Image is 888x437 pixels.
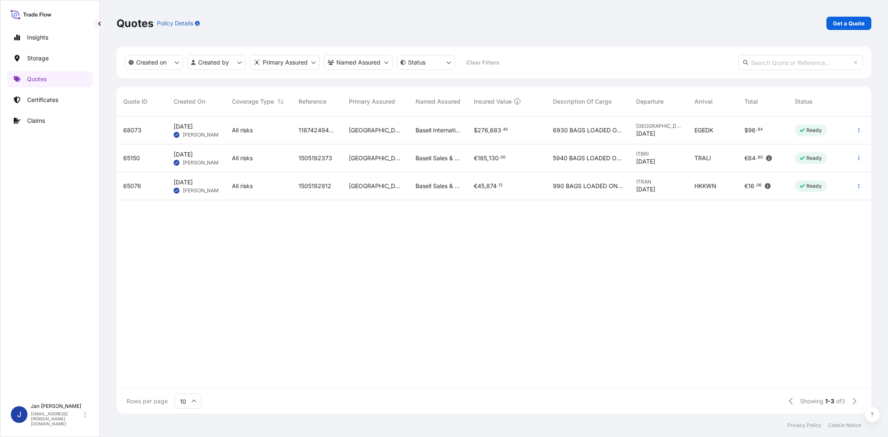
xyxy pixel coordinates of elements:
span: Total [744,97,758,106]
span: Quote ID [123,97,147,106]
p: Created on [136,58,167,67]
span: JF [174,131,179,139]
p: Storage [27,54,49,62]
span: All risks [232,126,253,134]
span: J [17,410,21,419]
span: All risks [232,154,253,162]
span: [DATE] [174,150,193,159]
p: Cookie Notice [828,422,861,429]
span: 276 [478,127,488,133]
span: Showing [800,397,823,405]
p: Insights [27,33,48,42]
span: Created On [174,97,205,106]
span: . [501,128,502,131]
span: . [499,156,500,159]
span: 45 [478,183,485,189]
span: 80 [758,156,763,159]
span: Named Assured [415,97,460,106]
span: Reference [298,97,326,106]
span: 1505192912 [298,182,331,190]
p: Privacy Policy [787,422,821,429]
span: , [487,155,489,161]
p: Jan [PERSON_NAME] [31,403,82,410]
span: . [756,128,757,131]
span: Basell Sales & Marketing Company B.V. [415,182,460,190]
a: Claims [7,112,93,129]
p: Clear Filters [466,58,499,67]
span: 64 [748,155,756,161]
span: ITRAN [636,179,681,185]
span: Basell International Trading FZE [415,126,460,134]
span: JF [174,186,179,195]
span: , [488,127,490,133]
span: 130 [489,155,499,161]
a: Quotes [7,71,93,87]
span: [DATE] [636,157,655,166]
span: $ [474,127,478,133]
span: , [485,183,486,189]
span: 185 [478,155,487,161]
span: [PERSON_NAME] [183,187,223,194]
span: € [474,155,478,161]
span: Coverage Type [232,97,274,106]
button: Sort [276,97,286,107]
span: [GEOGRAPHIC_DATA] [349,182,402,190]
span: Rows per page [127,397,168,405]
span: ITBRI [636,151,681,157]
span: [GEOGRAPHIC_DATA] [349,126,402,134]
p: Certificates [27,96,58,104]
p: Ready [806,127,822,134]
p: Quotes [27,75,47,83]
span: 06 [756,184,761,187]
button: certificateStatus Filter options [397,55,455,70]
p: Get a Quote [833,19,865,27]
span: 1187424940 5013112508 5013113957 [298,126,336,134]
p: Quotes [117,17,154,30]
span: 1505192373 [298,154,332,162]
p: Status [408,58,425,67]
span: 65076 [123,182,141,190]
input: Search Quote or Reference... [738,55,863,70]
span: [DATE] [174,122,193,131]
span: 5940 BAGS LOADED ONTO 108 PALLETS LOADED INTO 6 40' CONTAINER(S) ADSTIF HA622H [553,154,623,162]
span: All risks [232,182,253,190]
p: Primary Assured [263,58,308,67]
button: cargoOwner Filter options [324,55,393,70]
span: EGEDK [694,126,713,134]
a: Certificates [7,92,93,108]
span: [PERSON_NAME] [183,132,223,138]
span: JF [174,159,179,167]
p: Created by [198,58,229,67]
button: createdOn Filter options [125,55,183,70]
span: [GEOGRAPHIC_DATA] [636,123,681,129]
span: Departure [636,97,664,106]
span: . [756,156,757,159]
span: 45 [503,128,508,131]
button: createdBy Filter options [187,55,246,70]
span: 874 [486,183,497,189]
span: Basell Sales & Marketing Company B.V. [415,154,460,162]
span: . [755,184,756,187]
span: Insured Value [474,97,512,106]
span: [DATE] [636,129,655,138]
span: € [744,183,748,189]
span: 84 [758,128,763,131]
span: 96 [748,127,756,133]
span: [GEOGRAPHIC_DATA] [349,154,402,162]
span: HKKWN [694,182,716,190]
a: Storage [7,50,93,67]
span: 16 [748,183,754,189]
span: [DATE] [636,185,655,194]
span: 68073 [123,126,142,134]
p: Ready [806,183,822,189]
span: 683 [490,127,501,133]
a: Get a Quote [826,17,871,30]
span: 990 BAGS LOADED ONTO 18 PALLETS LOADED INTO 1 40' CONTAINER(S) CLYRELL EC340Q [553,182,623,190]
span: 13 [498,184,502,187]
button: Clear Filters [459,56,506,69]
span: . [497,184,498,187]
span: of 3 [836,397,845,405]
p: Ready [806,155,822,161]
p: Claims [27,117,45,125]
span: [DATE] [174,178,193,186]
